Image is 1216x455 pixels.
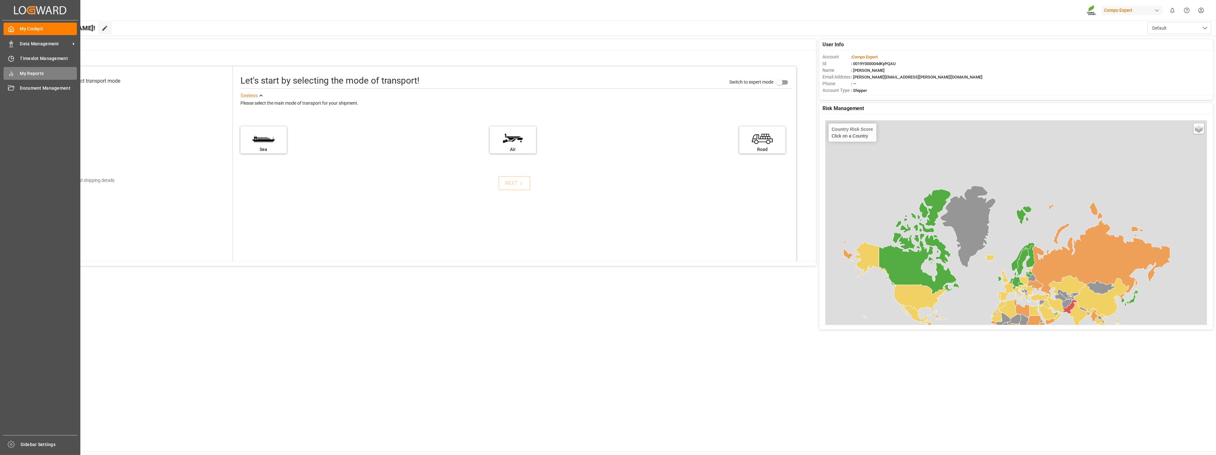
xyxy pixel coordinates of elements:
button: Compo Expert [1102,4,1165,16]
div: See less [240,92,258,100]
span: Timeslot Management [20,55,77,62]
span: Email Address [822,74,851,80]
span: User Info [822,41,844,48]
span: Sidebar Settings [21,441,78,448]
div: Road [742,146,782,153]
button: show 0 new notifications [1165,3,1180,18]
div: NEXT [505,179,524,187]
span: Account [822,54,851,60]
div: Add shipping details [75,177,115,184]
span: : [851,55,878,59]
a: Timeslot Management [4,52,77,65]
div: Please select the main mode of transport for your shipment. [240,100,792,107]
span: Compo Expert [852,55,878,59]
span: : — [851,81,856,86]
span: Default [1152,25,1167,32]
div: Click on a Country [832,127,873,138]
img: Screenshot%202023-09-29%20at%2010.02.21.png_1712312052.png [1087,5,1097,16]
span: Id [822,60,851,67]
div: Air [493,146,533,153]
span: Name [822,67,851,74]
span: : 0019Y000004dKyPQAU [851,61,896,66]
span: Account Type [822,87,851,94]
span: My Cockpit [20,26,77,32]
a: Document Management [4,82,77,94]
div: Let's start by selecting the mode of transport! [240,74,419,87]
button: Help Center [1180,3,1194,18]
span: Data Management [20,41,70,47]
span: Hello [PERSON_NAME]! [27,22,95,34]
span: Document Management [20,85,77,92]
button: open menu [1147,22,1211,34]
span: : Shipper [851,88,867,93]
span: Phone [822,80,851,87]
div: Select transport mode [71,77,120,85]
span: Risk Management [822,105,864,112]
span: : [PERSON_NAME] [851,68,885,73]
span: My Reports [20,70,77,77]
a: Layers [1194,123,1204,134]
h4: Country Risk Score [832,127,873,132]
button: NEXT [498,176,530,190]
a: My Reports [4,67,77,79]
a: My Cockpit [4,23,77,35]
span: Switch to expert mode [729,79,773,85]
span: : [PERSON_NAME][EMAIL_ADDRESS][PERSON_NAME][DOMAIN_NAME] [851,75,983,79]
div: Sea [244,146,284,153]
div: Compo Expert [1102,6,1163,15]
